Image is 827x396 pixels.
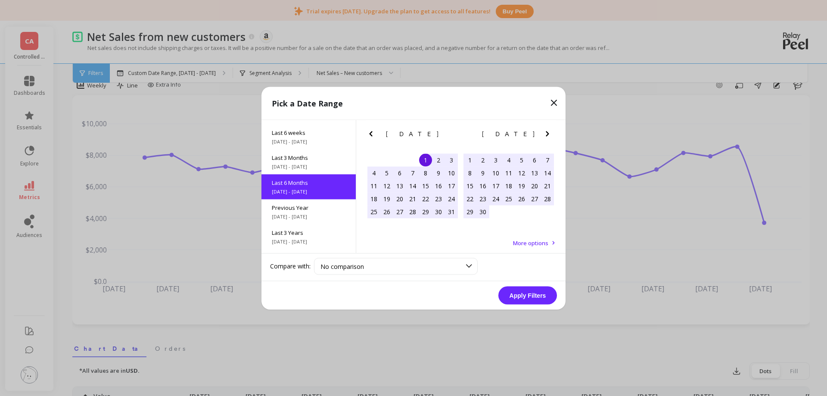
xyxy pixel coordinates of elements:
[406,205,419,218] div: Choose Wednesday, May 28th, 2025
[462,128,476,142] button: Previous Month
[406,179,419,192] div: Choose Wednesday, May 14th, 2025
[272,97,343,109] p: Pick a Date Range
[463,192,476,205] div: Choose Sunday, June 22nd, 2025
[393,205,406,218] div: Choose Tuesday, May 27th, 2025
[489,166,502,179] div: Choose Tuesday, June 10th, 2025
[476,179,489,192] div: Choose Monday, June 16th, 2025
[528,179,541,192] div: Choose Friday, June 20th, 2025
[272,153,345,161] span: Last 3 Months
[476,192,489,205] div: Choose Monday, June 23rd, 2025
[541,153,554,166] div: Choose Saturday, June 7th, 2025
[489,179,502,192] div: Choose Tuesday, June 17th, 2025
[541,192,554,205] div: Choose Saturday, June 28th, 2025
[515,153,528,166] div: Choose Thursday, June 5th, 2025
[489,192,502,205] div: Choose Tuesday, June 24th, 2025
[445,192,458,205] div: Choose Saturday, May 24th, 2025
[393,166,406,179] div: Choose Tuesday, May 6th, 2025
[367,153,458,218] div: month 2025-05
[515,192,528,205] div: Choose Thursday, June 26th, 2025
[367,192,380,205] div: Choose Sunday, May 18th, 2025
[432,166,445,179] div: Choose Friday, May 9th, 2025
[366,128,379,142] button: Previous Month
[476,205,489,218] div: Choose Monday, June 30th, 2025
[542,128,556,142] button: Next Month
[445,153,458,166] div: Choose Saturday, May 3rd, 2025
[513,239,548,246] span: More options
[367,166,380,179] div: Choose Sunday, May 4th, 2025
[272,203,345,211] span: Previous Year
[502,192,515,205] div: Choose Wednesday, June 25th, 2025
[476,153,489,166] div: Choose Monday, June 2nd, 2025
[272,213,345,220] span: [DATE] - [DATE]
[272,163,345,170] span: [DATE] - [DATE]
[380,166,393,179] div: Choose Monday, May 5th, 2025
[463,166,476,179] div: Choose Sunday, June 8th, 2025
[476,166,489,179] div: Choose Monday, June 9th, 2025
[419,179,432,192] div: Choose Thursday, May 15th, 2025
[528,166,541,179] div: Choose Friday, June 13th, 2025
[393,192,406,205] div: Choose Tuesday, May 20th, 2025
[419,205,432,218] div: Choose Thursday, May 29th, 2025
[502,179,515,192] div: Choose Wednesday, June 18th, 2025
[386,130,440,137] span: [DATE]
[320,262,364,270] span: No comparison
[272,128,345,136] span: Last 6 weeks
[272,228,345,236] span: Last 3 Years
[419,153,432,166] div: Choose Thursday, May 1st, 2025
[406,166,419,179] div: Choose Wednesday, May 7th, 2025
[419,166,432,179] div: Choose Thursday, May 8th, 2025
[393,179,406,192] div: Choose Tuesday, May 13th, 2025
[367,205,380,218] div: Choose Sunday, May 25th, 2025
[515,166,528,179] div: Choose Thursday, June 12th, 2025
[463,179,476,192] div: Choose Sunday, June 15th, 2025
[272,188,345,195] span: [DATE] - [DATE]
[502,153,515,166] div: Choose Wednesday, June 4th, 2025
[482,130,536,137] span: [DATE]
[515,179,528,192] div: Choose Thursday, June 19th, 2025
[446,128,460,142] button: Next Month
[541,179,554,192] div: Choose Saturday, June 21st, 2025
[432,179,445,192] div: Choose Friday, May 16th, 2025
[463,153,554,218] div: month 2025-06
[445,166,458,179] div: Choose Saturday, May 10th, 2025
[463,205,476,218] div: Choose Sunday, June 29th, 2025
[432,192,445,205] div: Choose Friday, May 23rd, 2025
[406,192,419,205] div: Choose Wednesday, May 21st, 2025
[498,286,557,304] button: Apply Filters
[380,205,393,218] div: Choose Monday, May 26th, 2025
[528,192,541,205] div: Choose Friday, June 27th, 2025
[272,178,345,186] span: Last 6 Months
[528,153,541,166] div: Choose Friday, June 6th, 2025
[380,192,393,205] div: Choose Monday, May 19th, 2025
[502,166,515,179] div: Choose Wednesday, June 11th, 2025
[445,179,458,192] div: Choose Saturday, May 17th, 2025
[541,166,554,179] div: Choose Saturday, June 14th, 2025
[445,205,458,218] div: Choose Saturday, May 31st, 2025
[463,153,476,166] div: Choose Sunday, June 1st, 2025
[272,238,345,245] span: [DATE] - [DATE]
[489,153,502,166] div: Choose Tuesday, June 3rd, 2025
[367,179,380,192] div: Choose Sunday, May 11th, 2025
[270,262,311,271] label: Compare with:
[419,192,432,205] div: Choose Thursday, May 22nd, 2025
[380,179,393,192] div: Choose Monday, May 12th, 2025
[272,138,345,145] span: [DATE] - [DATE]
[432,153,445,166] div: Choose Friday, May 2nd, 2025
[432,205,445,218] div: Choose Friday, May 30th, 2025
